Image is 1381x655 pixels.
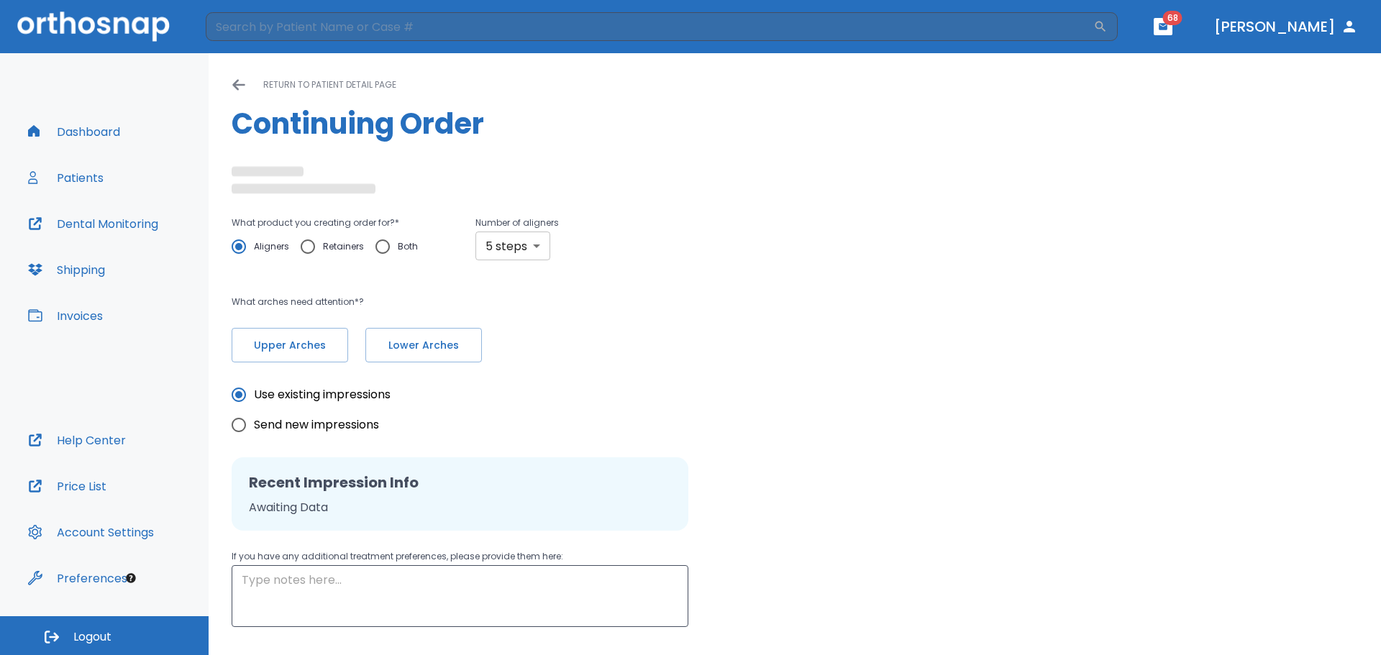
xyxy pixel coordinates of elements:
div: 5 steps [475,232,550,260]
button: Account Settings [19,515,163,549]
img: Orthosnap [17,12,170,41]
p: What arches need attention*? [232,293,889,311]
p: return to patient detail page [263,76,396,93]
p: What product you creating order for? * [232,214,429,232]
span: Lower Arches [380,338,467,353]
p: If you have any additional treatment preferences, please provide them here: [232,548,688,565]
p: Number of aligners [475,214,559,232]
span: 68 [1163,11,1182,25]
span: Upper Arches [247,338,333,353]
button: Upper Arches [232,328,348,362]
button: Lower Arches [365,328,482,362]
span: Both [398,238,418,255]
div: Tooltip anchor [124,572,137,585]
h1: Continuing Order [232,102,1358,145]
button: [PERSON_NAME] [1208,14,1364,40]
span: Send new impressions [254,416,379,434]
span: Use existing impressions [254,386,391,403]
span: Aligners [254,238,289,255]
button: Patients [19,160,112,195]
button: Shipping [19,252,114,287]
p: Awaiting Data [249,499,671,516]
button: Dashboard [19,114,129,149]
input: Search by Patient Name or Case # [206,12,1093,41]
button: Help Center [19,423,135,457]
button: Price List [19,469,115,503]
h2: Recent Impression Info [249,472,671,493]
button: Invoices [19,298,111,333]
span: Retainers [323,238,364,255]
button: Dental Monitoring [19,206,167,241]
span: Logout [73,629,111,645]
button: Preferences [19,561,136,595]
